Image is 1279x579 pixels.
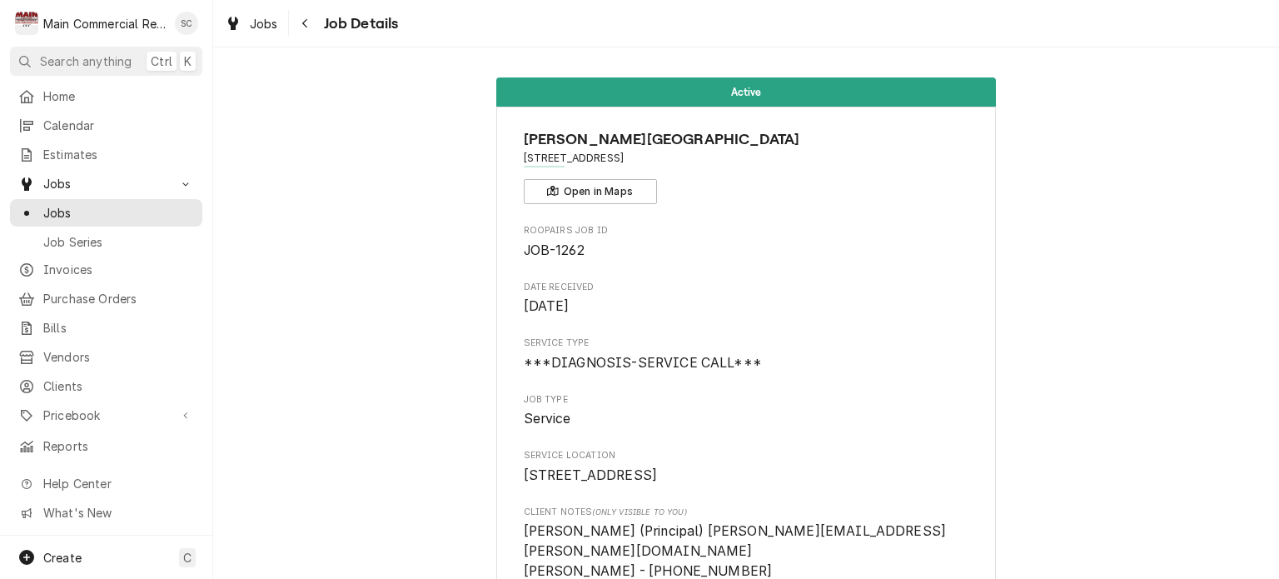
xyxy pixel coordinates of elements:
a: Go to Pricebook [10,402,202,429]
div: Main Commercial Refrigeration Service's Avatar [15,12,38,35]
span: Job Details [319,12,399,35]
span: Pricebook [43,407,169,424]
span: Service Type [524,337,969,350]
span: Estimates [43,146,194,163]
span: Invoices [43,261,194,278]
span: Roopairs Job ID [524,241,969,261]
div: Date Received [524,281,969,317]
div: Service Location [524,449,969,485]
a: Estimates [10,141,202,168]
span: [DATE] [524,298,570,314]
span: (Only Visible to You) [592,507,686,517]
span: Jobs [250,15,278,32]
span: Create [43,551,82,565]
a: Invoices [10,256,202,283]
span: Ctrl [151,52,172,70]
span: Roopairs Job ID [524,224,969,237]
a: Jobs [10,199,202,227]
span: Bills [43,319,194,337]
span: Jobs [43,204,194,222]
div: Roopairs Job ID [524,224,969,260]
span: Name [524,128,969,151]
a: Jobs [218,10,285,37]
button: Navigate back [292,10,319,37]
a: Calendar [10,112,202,139]
span: Job Series [43,233,194,251]
span: C [183,549,192,567]
a: Home [10,82,202,110]
div: SC [175,12,198,35]
span: Service Type [524,353,969,373]
span: Help Center [43,475,192,492]
span: Search anything [40,52,132,70]
span: Client Notes [524,506,969,519]
span: Purchase Orders [43,290,194,307]
span: Vendors [43,348,194,366]
div: Service Type [524,337,969,372]
button: Open in Maps [524,179,657,204]
a: Job Series [10,228,202,256]
span: Service Location [524,466,969,486]
span: Job Type [524,393,969,407]
div: Status [496,77,996,107]
span: K [184,52,192,70]
a: Purchase Orders [10,285,202,312]
span: Calendar [43,117,194,134]
span: [STREET_ADDRESS] [524,467,658,483]
span: Home [43,87,194,105]
span: Address [524,151,969,166]
div: Client Information [524,128,969,204]
span: Date Received [524,297,969,317]
span: Job Type [524,409,969,429]
a: Vendors [10,343,202,371]
span: Service Location [524,449,969,462]
a: Clients [10,372,202,400]
span: Jobs [43,175,169,192]
span: Active [731,87,762,97]
a: Reports [10,432,202,460]
div: Job Type [524,393,969,429]
a: Go to Help Center [10,470,202,497]
button: Search anythingCtrlK [10,47,202,76]
span: Reports [43,437,194,455]
div: Main Commercial Refrigeration Service [43,15,166,32]
a: Go to Jobs [10,170,202,197]
span: Clients [43,377,194,395]
span: Service [524,411,571,427]
span: JOB-1262 [524,242,585,258]
span: What's New [43,504,192,522]
a: Bills [10,314,202,342]
div: Sharon Campbell's Avatar [175,12,198,35]
div: M [15,12,38,35]
span: Date Received [524,281,969,294]
a: Go to What's New [10,499,202,527]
